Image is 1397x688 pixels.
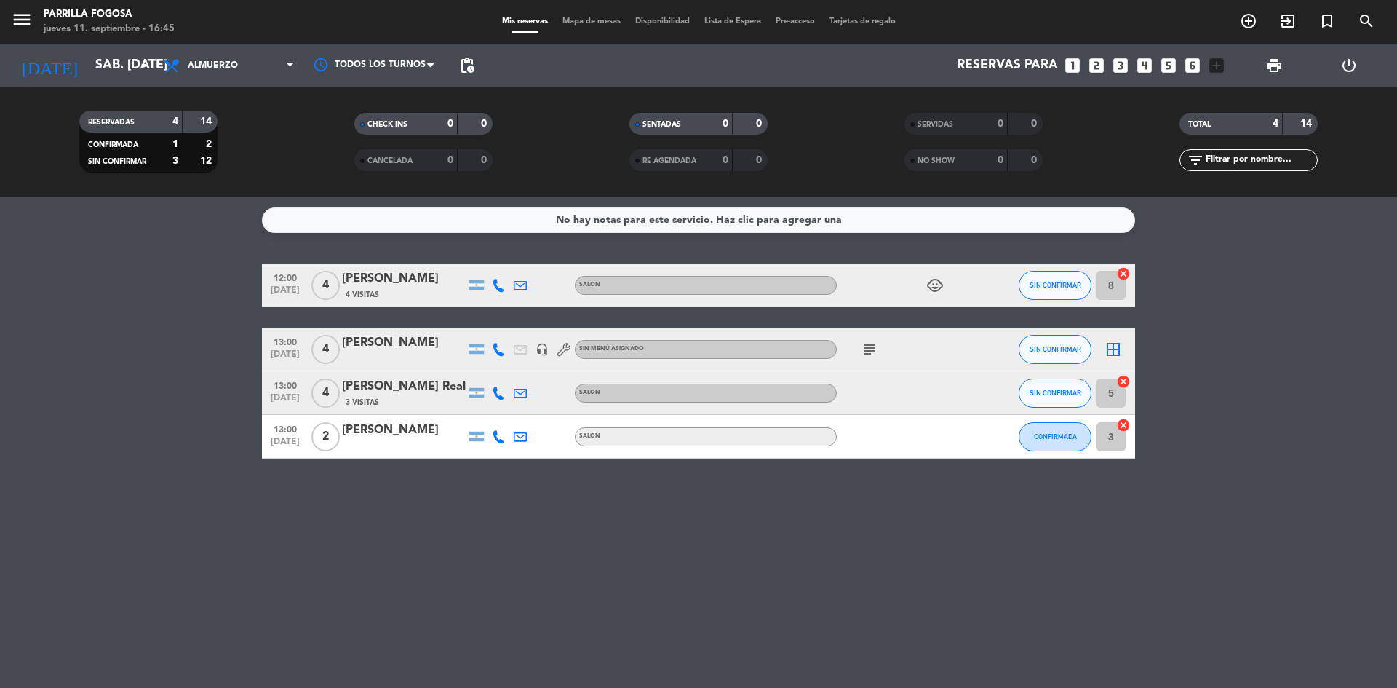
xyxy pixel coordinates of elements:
[342,333,466,352] div: [PERSON_NAME]
[1063,56,1082,75] i: looks_one
[44,7,175,22] div: Parrilla Fogosa
[88,158,146,165] span: SIN CONFIRMAR
[447,119,453,129] strong: 0
[918,157,955,165] span: NO SHOW
[188,60,238,71] span: Almuerzo
[1111,56,1130,75] i: looks_3
[200,116,215,127] strong: 14
[555,17,628,25] span: Mapa de mesas
[1031,155,1040,165] strong: 0
[1358,12,1375,30] i: search
[1279,12,1297,30] i: exit_to_app
[579,346,644,352] span: Sin menú asignado
[756,155,765,165] strong: 0
[1105,341,1122,358] i: border_all
[367,121,407,128] span: CHECK INS
[346,397,379,408] span: 3 Visitas
[267,420,303,437] span: 13:00
[172,156,178,166] strong: 3
[346,289,379,301] span: 4 Visitas
[556,212,842,229] div: No hay notas para este servicio. Haz clic para agregar una
[579,433,600,439] span: SALON
[200,156,215,166] strong: 12
[1135,56,1154,75] i: looks_4
[1188,121,1211,128] span: TOTAL
[998,155,1003,165] strong: 0
[957,58,1058,73] span: Reservas para
[1183,56,1202,75] i: looks_6
[11,50,88,82] i: [DATE]
[1187,151,1204,169] i: filter_list
[1030,345,1081,353] span: SIN CONFIRMAR
[311,335,340,364] span: 4
[1265,57,1283,74] span: print
[311,422,340,451] span: 2
[1030,281,1081,289] span: SIN CONFIRMAR
[1204,152,1317,168] input: Filtrar por nombre...
[1159,56,1178,75] i: looks_5
[172,139,178,149] strong: 1
[861,341,878,358] i: subject
[1019,379,1091,408] button: SIN CONFIRMAR
[918,121,953,128] span: SERVIDAS
[697,17,768,25] span: Lista de Espera
[267,285,303,302] span: [DATE]
[135,57,153,74] i: arrow_drop_down
[447,155,453,165] strong: 0
[1207,56,1226,75] i: add_box
[642,121,681,128] span: SENTADAS
[481,119,490,129] strong: 0
[11,9,33,36] button: menu
[11,9,33,31] i: menu
[88,119,135,126] span: RESERVADAS
[1019,335,1091,364] button: SIN CONFIRMAR
[1019,271,1091,300] button: SIN CONFIRMAR
[1034,432,1077,440] span: CONFIRMADA
[579,282,600,288] span: SALON
[342,377,466,396] div: [PERSON_NAME] Real
[1273,119,1278,129] strong: 4
[458,57,476,74] span: pending_actions
[342,269,466,288] div: [PERSON_NAME]
[267,269,303,285] span: 12:00
[481,155,490,165] strong: 0
[723,119,728,129] strong: 0
[926,277,944,294] i: child_care
[628,17,697,25] span: Disponibilidad
[536,343,549,356] i: headset_mic
[1019,422,1091,451] button: CONFIRMADA
[768,17,822,25] span: Pre-acceso
[1031,119,1040,129] strong: 0
[1116,374,1131,389] i: cancel
[267,333,303,349] span: 13:00
[172,116,178,127] strong: 4
[1300,119,1315,129] strong: 14
[723,155,728,165] strong: 0
[579,390,600,395] span: SALON
[822,17,903,25] span: Tarjetas de regalo
[1318,12,1336,30] i: turned_in_not
[206,139,215,149] strong: 2
[88,141,138,149] span: CONFIRMADA
[1030,389,1081,397] span: SIN CONFIRMAR
[44,22,175,36] div: jueves 11. septiembre - 16:45
[1116,266,1131,281] i: cancel
[642,157,696,165] span: RE AGENDADA
[267,437,303,454] span: [DATE]
[1116,418,1131,432] i: cancel
[342,421,466,440] div: [PERSON_NAME]
[311,271,340,300] span: 4
[1087,56,1106,75] i: looks_two
[1340,57,1358,74] i: power_settings_new
[311,379,340,408] span: 4
[267,393,303,410] span: [DATE]
[1240,12,1257,30] i: add_circle_outline
[1311,44,1386,87] div: LOG OUT
[998,119,1003,129] strong: 0
[495,17,555,25] span: Mis reservas
[267,349,303,366] span: [DATE]
[267,376,303,393] span: 13:00
[367,157,413,165] span: CANCELADA
[756,119,765,129] strong: 0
